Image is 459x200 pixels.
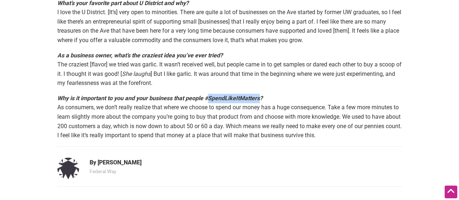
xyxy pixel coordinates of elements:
em: Why is it important to you and your business that people #SpendLikeItMatters? [57,95,263,102]
span: By [90,159,96,166]
p: The craziest [flavor] we tried was garlic. It wasn’t received well, but people came in to get sam... [57,51,402,88]
p: Federal Way [90,168,402,176]
span: [PERSON_NAME] [98,159,142,166]
p: As consumers, we don’t really realize that where we choose to spend our money has a huge conseque... [57,94,402,140]
em: She laughs [122,70,151,77]
em: As a business owner, what’s the craziest idea you’ve ever tried? [57,52,223,59]
div: Scroll Back to Top [444,185,457,198]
